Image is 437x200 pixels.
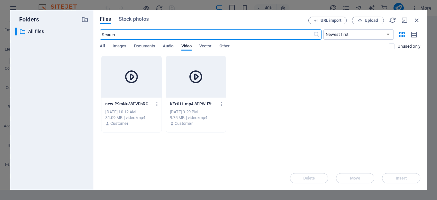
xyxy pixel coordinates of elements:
[401,17,408,24] i: Minimize
[28,28,77,35] p: All files
[110,121,128,126] p: Customer
[170,109,222,115] div: [DATE] 9:29 PM
[199,42,212,51] span: Vector
[15,28,17,36] div: ​
[105,109,157,115] div: [DATE] 10:12 AM
[413,17,420,24] i: Close
[81,16,88,23] i: Create new folder
[100,42,105,51] span: All
[163,42,173,51] span: Audio
[181,42,192,51] span: Video
[398,44,420,49] p: Displays only files that are not in use on the website. Files added during this session can still...
[105,115,157,121] div: 31.09 MB | video/mp4
[352,17,384,24] button: Upload
[365,19,378,22] span: Upload
[113,42,127,51] span: Images
[175,121,193,126] p: Customer
[321,19,341,22] span: URL import
[105,101,152,107] p: new-P9mNu38PVDbRGJA9DSm5Zw.mp4
[15,15,39,24] p: Folders
[389,17,396,24] i: Reload
[219,42,230,51] span: Other
[134,42,155,51] span: Documents
[100,29,313,40] input: Search
[100,15,111,23] span: Files
[170,115,222,121] div: 9.75 MB | video/mp4
[308,17,347,24] button: URL import
[170,101,216,107] p: KEx011.mp4-8PPW-i7t6XVdfG95yH1lCw.mp4
[119,15,149,23] span: Stock photos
